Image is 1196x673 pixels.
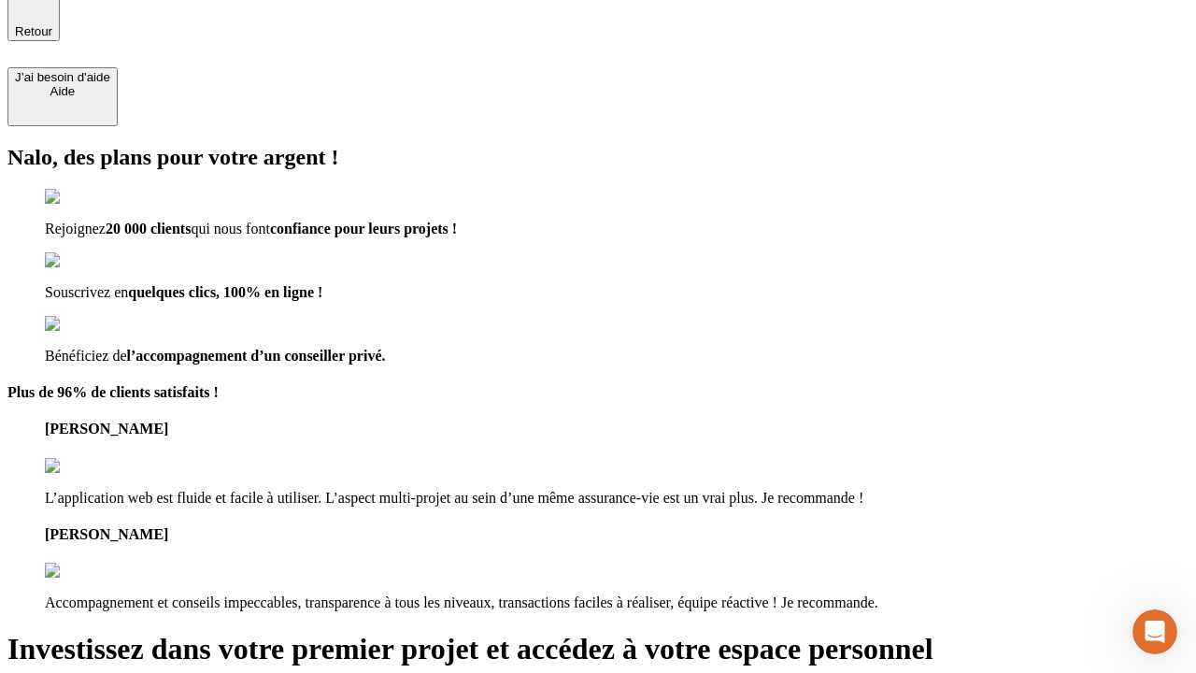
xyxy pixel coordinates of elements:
h2: Nalo, des plans pour votre argent ! [7,145,1189,170]
h1: Investissez dans votre premier projet et accédez à votre espace personnel [7,632,1189,666]
h4: [PERSON_NAME] [45,421,1189,437]
p: L’application web est fluide et facile à utiliser. L’aspect multi-projet au sein d’une même assur... [45,490,1189,507]
span: Retour [15,24,52,38]
img: checkmark [45,252,125,269]
span: l’accompagnement d’un conseiller privé. [127,348,386,364]
h4: [PERSON_NAME] [45,526,1189,543]
iframe: Intercom live chat [1132,609,1177,654]
span: Rejoignez [45,221,106,236]
div: J’ai besoin d'aide [15,70,110,84]
span: qui nous font [191,221,269,236]
h4: Plus de 96% de clients satisfaits ! [7,384,1189,401]
span: Bénéficiez de [45,348,127,364]
img: checkmark [45,316,125,333]
img: reviews stars [45,458,137,475]
span: confiance pour leurs projets ! [270,221,457,236]
img: checkmark [45,189,125,206]
img: reviews stars [45,563,137,580]
span: 20 000 clients [106,221,192,236]
button: J’ai besoin d'aideAide [7,67,118,126]
div: Aide [15,84,110,98]
span: quelques clics, 100% en ligne ! [128,284,322,300]
p: Accompagnement et conseils impeccables, transparence à tous les niveaux, transactions faciles à r... [45,594,1189,611]
span: Souscrivez en [45,284,128,300]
